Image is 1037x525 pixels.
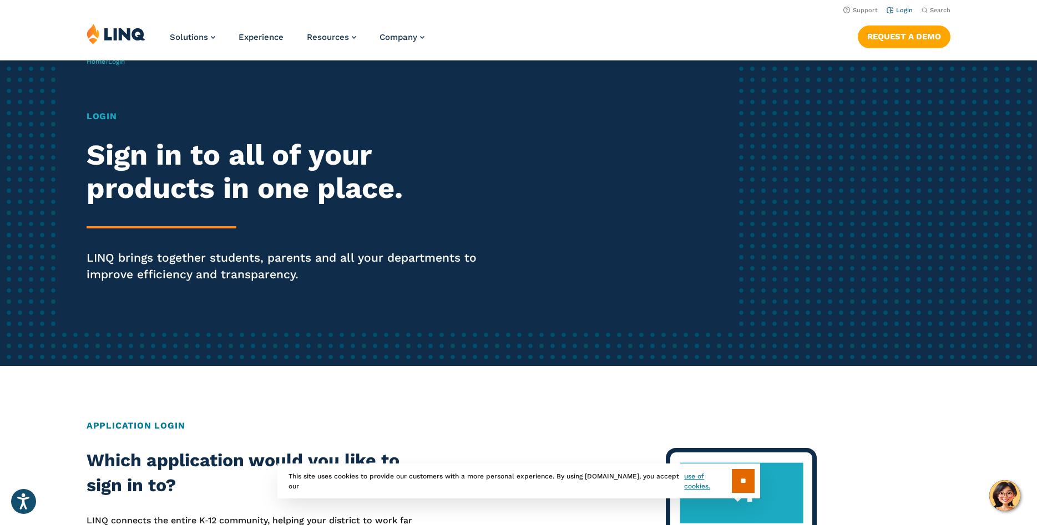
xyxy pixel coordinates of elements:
[87,110,486,123] h1: Login
[930,7,950,14] span: Search
[239,32,284,42] a: Experience
[170,23,424,60] nav: Primary Navigation
[989,480,1020,511] button: Hello, have a question? Let’s chat.
[108,58,125,65] span: Login
[87,249,486,283] p: LINQ brings together students, parents and all your departments to improve efficiency and transpa...
[858,26,950,48] a: Request a Demo
[380,32,424,42] a: Company
[887,7,913,14] a: Login
[858,23,950,48] nav: Button Navigation
[87,58,125,65] span: /
[922,6,950,14] button: Open Search Bar
[170,32,215,42] a: Solutions
[307,32,356,42] a: Resources
[87,139,486,205] h2: Sign in to all of your products in one place.
[87,23,145,44] img: LINQ | K‑12 Software
[170,32,208,42] span: Solutions
[277,463,760,498] div: This site uses cookies to provide our customers with a more personal experience. By using [DOMAIN...
[843,7,878,14] a: Support
[684,471,731,491] a: use of cookies.
[87,448,432,498] h2: Which application would you like to sign in to?
[87,58,105,65] a: Home
[87,419,950,432] h2: Application Login
[307,32,349,42] span: Resources
[380,32,417,42] span: Company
